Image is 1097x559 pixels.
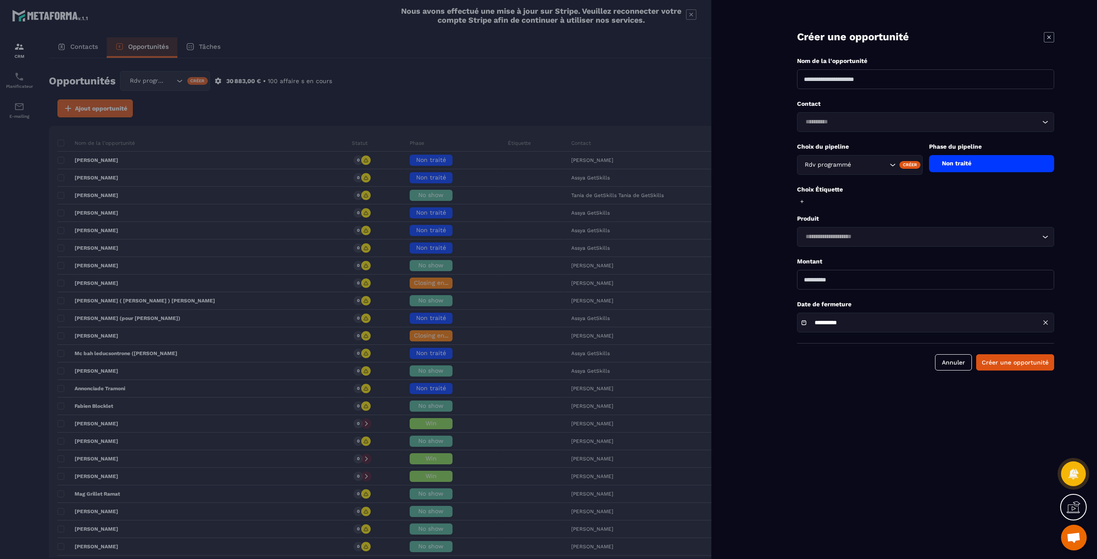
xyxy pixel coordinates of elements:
[797,257,1054,266] p: Montant
[797,100,1054,108] p: Contact
[797,155,923,175] div: Search for option
[797,215,1054,223] p: Produit
[803,117,1040,127] input: Search for option
[1061,525,1087,550] div: Ouvrir le chat
[803,160,853,170] span: Rdv programmé
[976,354,1054,371] button: Créer une opportunité
[803,232,1040,242] input: Search for option
[935,354,972,371] button: Annuler
[797,57,1054,65] p: Nom de la l'opportunité
[797,143,923,151] p: Choix du pipeline
[929,143,1055,151] p: Phase du pipeline
[797,227,1054,247] div: Search for option
[853,160,887,170] input: Search for option
[797,112,1054,132] div: Search for option
[797,300,1054,308] p: Date de fermeture
[899,161,920,169] div: Créer
[797,185,1054,194] p: Choix Étiquette
[797,30,909,44] p: Créer une opportunité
